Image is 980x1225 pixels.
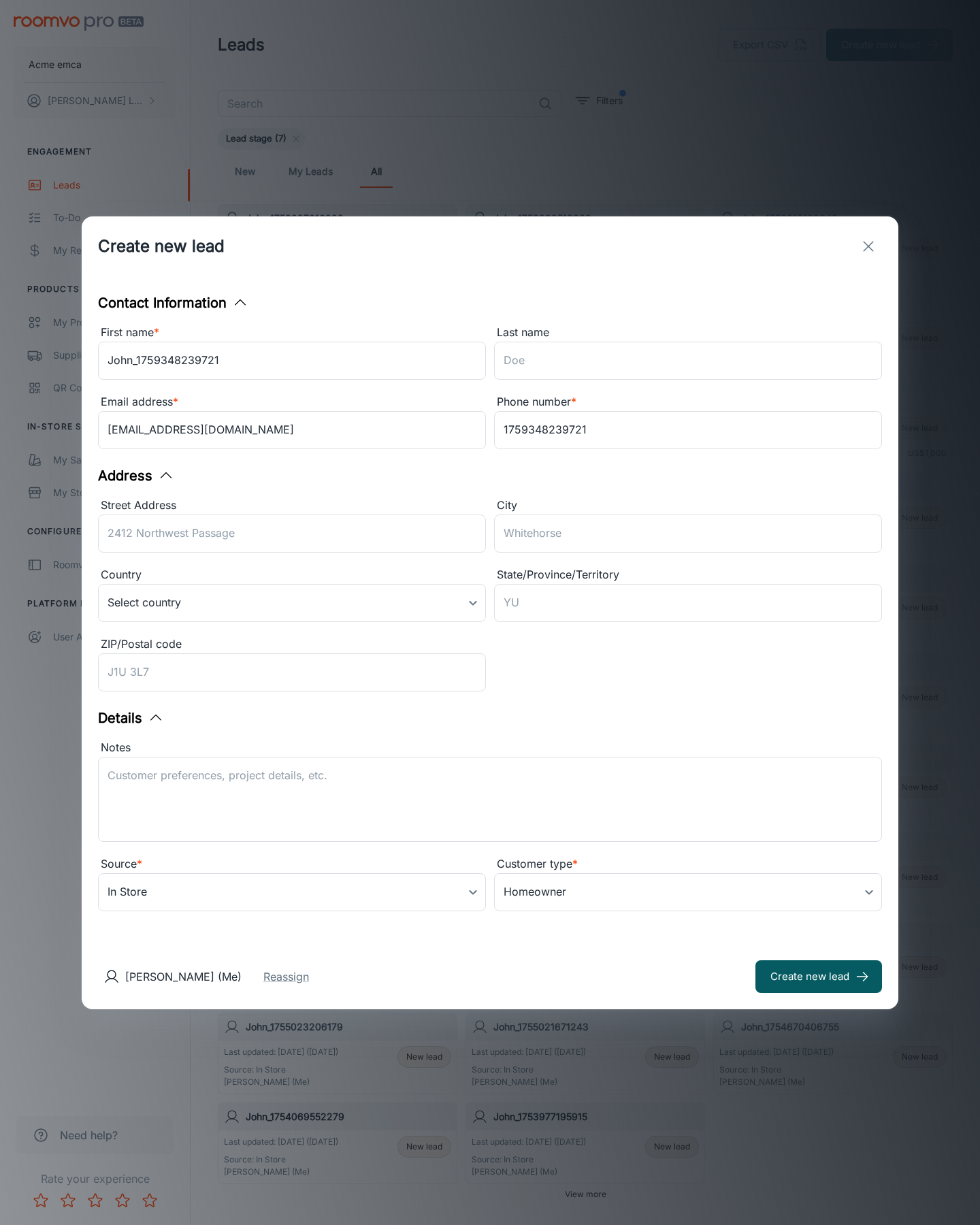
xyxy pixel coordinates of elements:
[494,342,882,380] input: Doe
[494,584,882,622] input: YU
[494,393,882,411] div: Phone number
[98,497,486,514] div: Street Address
[98,739,882,757] div: Notes
[494,324,882,342] div: Last name
[98,855,486,873] div: Source
[98,514,486,553] input: 2412 Northwest Passage
[494,855,882,873] div: Customer type
[98,873,486,911] div: In Store
[125,968,242,985] p: [PERSON_NAME] (Me)
[98,584,486,622] div: Select country
[755,960,882,993] button: Create new lead
[494,514,882,553] input: Whitehorse
[98,465,174,486] button: Address
[98,411,486,449] input: myname@example.com
[98,393,486,411] div: Email address
[494,497,882,514] div: City
[98,566,486,584] div: Country
[855,233,882,260] button: exit
[98,324,486,342] div: First name
[494,411,882,449] input: +1 439-123-4567
[494,566,882,584] div: State/Province/Territory
[263,968,309,985] button: Reassign
[98,653,486,691] input: J1U 3L7
[98,293,248,313] button: Contact Information
[98,708,164,728] button: Details
[98,234,225,259] h1: Create new lead
[98,636,486,653] div: ZIP/Postal code
[494,873,882,911] div: Homeowner
[98,342,486,380] input: John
